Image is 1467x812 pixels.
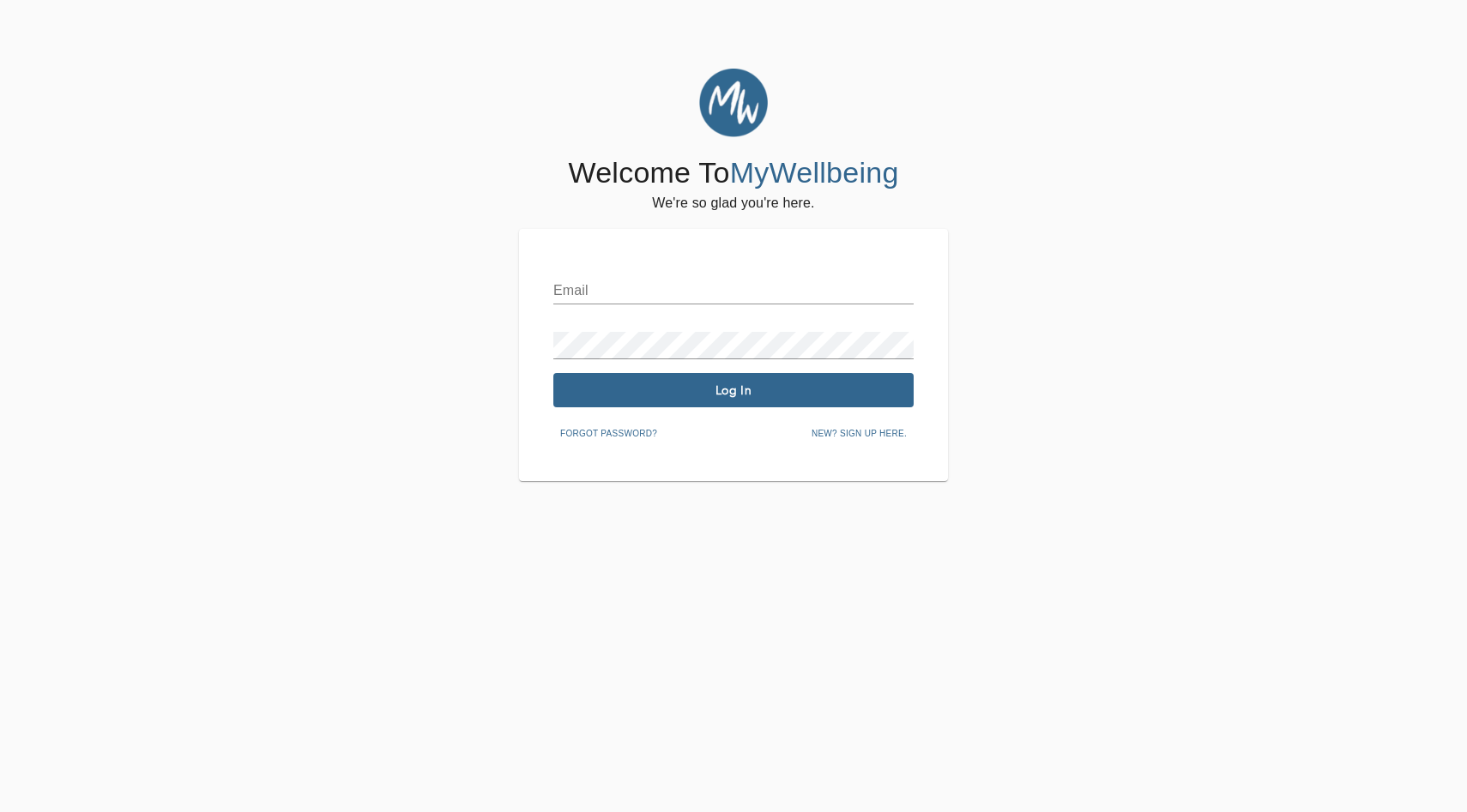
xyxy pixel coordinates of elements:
[553,421,664,447] button: Forgot password?
[553,373,914,407] button: Log In
[560,382,907,399] span: Log In
[730,156,899,189] span: MyWellbeing
[699,69,768,137] img: MyWellbeing
[805,421,914,447] button: New? Sign up here.
[568,155,898,191] h4: Welcome To
[812,426,907,442] span: New? Sign up here.
[652,191,814,215] h6: We're so glad you're here.
[553,425,664,439] a: Forgot password?
[560,426,657,442] span: Forgot password?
